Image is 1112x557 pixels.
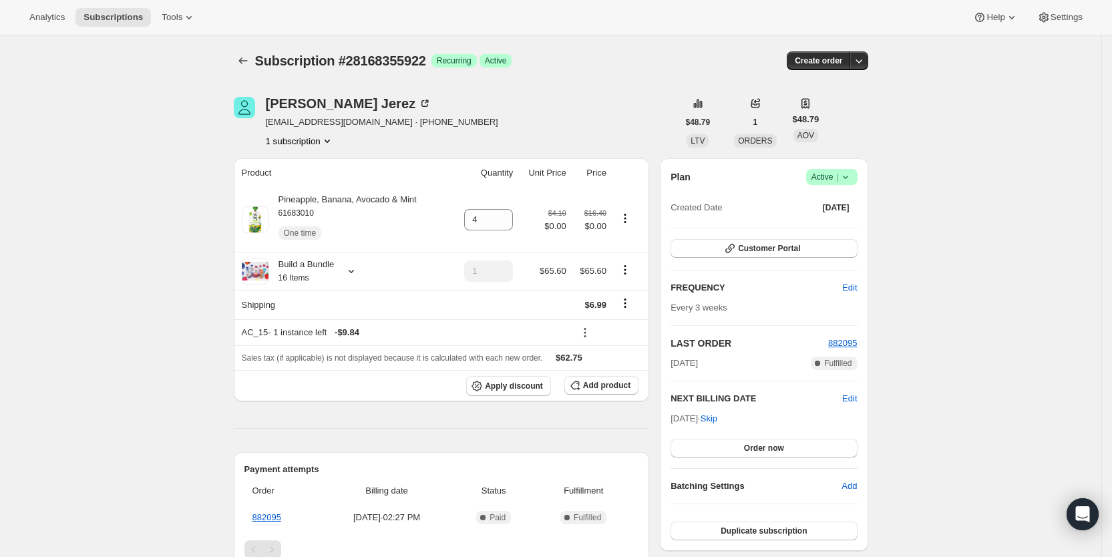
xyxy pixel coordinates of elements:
span: Add product [583,380,630,391]
button: Skip [693,408,725,429]
button: Edit [834,277,865,299]
img: product img [242,206,268,233]
span: Fulfilled [824,358,852,369]
th: Product [234,158,451,188]
span: Billing date [323,484,451,498]
button: Customer Portal [671,239,857,258]
span: Subscription #28168355922 [255,53,426,68]
th: Unit Price [517,158,570,188]
span: Created Date [671,201,722,214]
span: [DATE] · [671,413,717,423]
button: Duplicate subscription [671,522,857,540]
button: Product actions [614,262,636,277]
span: $0.00 [574,220,606,233]
span: $65.60 [540,266,566,276]
span: Apply discount [485,381,543,391]
button: Order now [671,439,857,457]
span: - $9.84 [335,326,359,339]
button: Subscriptions [75,8,151,27]
div: Open Intercom Messenger [1067,498,1099,530]
button: $48.79 [678,113,719,132]
h6: Batching Settings [671,480,842,493]
small: $16.40 [584,209,606,217]
span: $62.75 [556,353,582,363]
span: Help [986,12,1004,23]
span: Active [485,55,507,66]
h2: Plan [671,170,691,184]
span: Duplicate subscription [721,526,807,536]
button: Create order [787,51,850,70]
span: $6.99 [584,300,606,310]
small: $4.10 [548,209,566,217]
span: [DATE] [823,202,850,213]
span: Tools [162,12,182,23]
div: AC_15 - 1 instance left [242,326,566,339]
span: Rebecca Jerez [234,97,255,118]
small: 61683010 [279,208,314,218]
th: Order [244,476,319,506]
span: $0.00 [544,220,566,233]
button: Analytics [21,8,73,27]
h2: NEXT BILLING DATE [671,392,842,405]
span: Fulfillment [536,484,630,498]
button: Add product [564,376,638,395]
button: [DATE] [815,198,858,217]
span: Create order [795,55,842,66]
span: Active [811,170,852,184]
div: Pineapple, Banana, Avocado & Mint [268,193,417,246]
span: Settings [1051,12,1083,23]
button: Tools [154,8,204,27]
button: 882095 [828,337,857,350]
span: | [836,172,838,182]
button: Add [833,476,865,497]
button: Subscriptions [234,51,252,70]
button: Shipping actions [614,296,636,311]
a: 882095 [252,512,281,522]
small: 16 Items [279,273,309,283]
div: Build a Bundle [268,258,335,285]
button: Product actions [614,211,636,226]
button: Edit [842,392,857,405]
span: Order now [744,443,784,453]
span: $65.60 [580,266,606,276]
h2: FREQUENCY [671,281,842,295]
span: $48.79 [686,117,711,128]
span: Every 3 weeks [671,303,727,313]
h2: Payment attempts [244,463,639,476]
button: Help [965,8,1026,27]
th: Price [570,158,610,188]
button: Apply discount [466,376,551,396]
th: Quantity [451,158,517,188]
span: Analytics [29,12,65,23]
span: Edit [842,281,857,295]
button: Settings [1029,8,1091,27]
span: Add [842,480,857,493]
button: 1 [745,113,766,132]
span: [DATE] · 02:27 PM [323,511,451,524]
span: [DATE] [671,357,698,370]
span: Recurring [437,55,472,66]
span: $48.79 [793,113,819,126]
th: Shipping [234,290,451,319]
a: 882095 [828,338,857,348]
span: [EMAIL_ADDRESS][DOMAIN_NAME] · [PHONE_NUMBER] [266,116,498,129]
span: Skip [701,412,717,425]
span: LTV [691,136,705,146]
div: [PERSON_NAME] Jerez [266,97,432,110]
span: Status [459,484,528,498]
h2: LAST ORDER [671,337,828,350]
span: 1 [753,117,758,128]
span: Paid [490,512,506,523]
span: Customer Portal [738,243,800,254]
span: Sales tax (if applicable) is not displayed because it is calculated with each new order. [242,353,543,363]
span: Fulfilled [574,512,601,523]
span: One time [284,228,317,238]
span: AOV [797,131,814,140]
button: Product actions [266,134,334,148]
span: ORDERS [738,136,772,146]
span: Subscriptions [83,12,143,23]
